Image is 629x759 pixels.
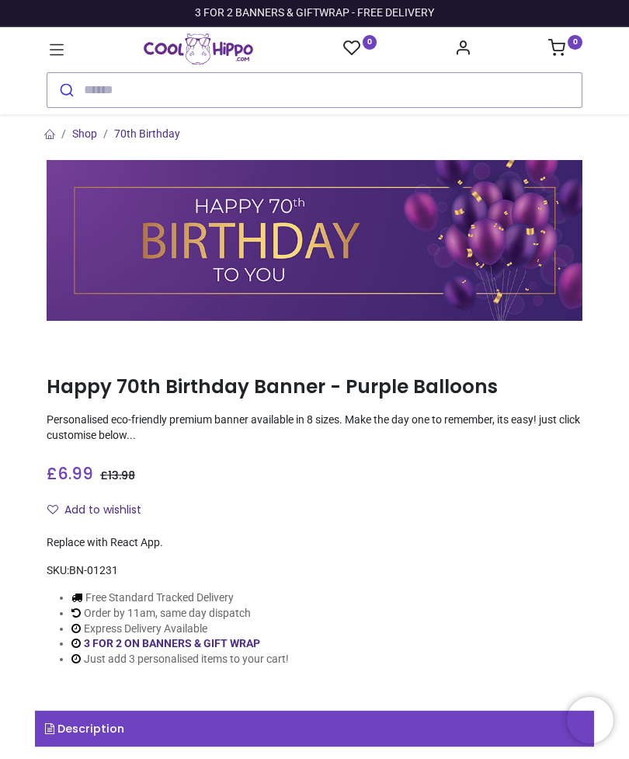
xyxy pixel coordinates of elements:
[144,33,253,64] img: Cool Hippo
[47,462,93,485] span: £
[71,606,289,621] li: Order by 11am, same day dispatch
[71,652,289,667] li: Just add 3 personalised items to your cart!
[71,621,289,637] li: Express Delivery Available
[47,374,582,400] h1: Happy 70th Birthday Banner - Purple Balloons
[47,504,58,515] i: Add to wishlist
[195,5,434,21] div: 3 FOR 2 BANNERS & GIFTWRAP - FREE DELIVERY
[47,535,582,551] div: Replace with React App.
[144,33,253,64] a: Logo of Cool Hippo
[47,73,84,107] button: Submit
[568,35,582,50] sup: 0
[47,413,582,443] p: Personalised eco-friendly premium banner available in 8 sizes. Make the day one to remember, its ...
[84,637,260,649] a: 3 FOR 2 ON BANNERS & GIFT WRAP
[47,160,582,321] img: Happy 70th Birthday Banner - Purple Balloons
[454,44,471,56] a: Account Info
[71,590,289,606] li: Free Standard Tracked Delivery
[57,462,93,485] span: 6.99
[363,35,377,50] sup: 0
[567,697,613,743] iframe: Brevo live chat
[47,497,155,524] button: Add to wishlistAdd to wishlist
[69,564,118,576] span: BN-01231
[114,127,180,140] a: 70th Birthday
[548,44,582,56] a: 0
[343,39,377,58] a: 0
[72,127,97,140] a: Shop
[35,711,594,747] a: Description
[100,468,135,483] span: £
[47,563,582,579] div: SKU:
[108,468,135,483] span: 13.98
